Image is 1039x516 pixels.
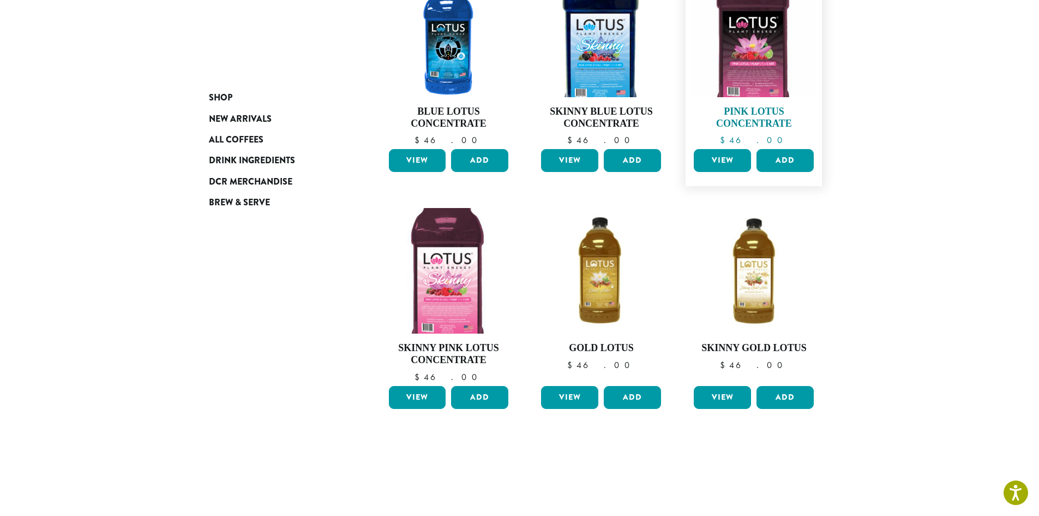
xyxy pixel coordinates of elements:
[720,359,729,371] span: $
[694,386,751,409] a: View
[451,386,508,409] button: Add
[209,150,340,171] a: Drink Ingredients
[451,149,508,172] button: Add
[415,134,424,146] span: $
[209,129,340,150] a: All Coffees
[756,386,814,409] button: Add
[691,342,816,354] h4: Skinny Gold Lotus
[694,149,751,172] a: View
[567,359,576,371] span: $
[541,149,598,172] a: View
[209,108,340,129] a: New Arrivals
[209,175,292,189] span: DCR Merchandise
[720,134,788,146] bdi: 46.00
[209,154,295,168] span: Drink Ingredients
[415,134,482,146] bdi: 46.00
[567,134,576,146] span: $
[756,149,814,172] button: Add
[386,208,512,381] a: Skinny Pink Lotus Concentrate $46.00
[386,106,512,129] h4: Blue Lotus Concentrate
[209,87,340,108] a: Shop
[209,192,340,213] a: Brew & Serve
[415,371,424,383] span: $
[567,134,635,146] bdi: 46.00
[538,208,664,334] img: Gold-Lotus--300x300.jpg
[386,208,511,334] img: 445_1080x-300x300.png
[567,359,635,371] bdi: 46.00
[720,359,788,371] bdi: 46.00
[209,112,272,126] span: New Arrivals
[209,171,340,192] a: DCR Merchandise
[209,133,263,147] span: All Coffees
[691,208,816,334] img: Skinny-Gold-Lotus-300x300.jpg
[389,149,446,172] a: View
[415,371,482,383] bdi: 46.00
[209,196,270,210] span: Brew & Serve
[691,106,816,129] h4: Pink Lotus Concentrate
[209,91,232,105] span: Shop
[389,386,446,409] a: View
[604,149,661,172] button: Add
[538,106,664,129] h4: Skinny Blue Lotus Concentrate
[720,134,729,146] span: $
[538,342,664,354] h4: Gold Lotus
[691,208,816,381] a: Skinny Gold Lotus $46.00
[604,386,661,409] button: Add
[538,208,664,381] a: Gold Lotus $46.00
[541,386,598,409] a: View
[386,342,512,366] h4: Skinny Pink Lotus Concentrate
